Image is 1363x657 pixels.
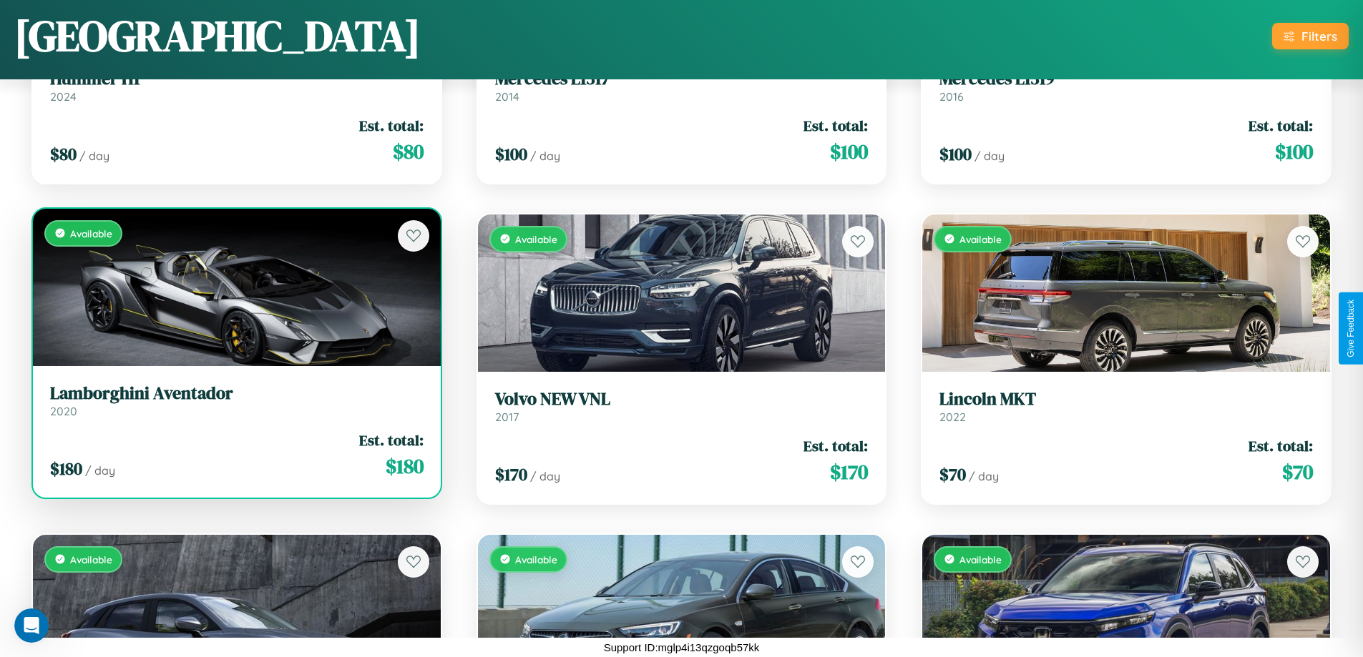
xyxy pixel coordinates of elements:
span: Est. total: [1249,115,1313,136]
span: Est. total: [359,115,424,136]
a: Mercedes L13192016 [939,69,1313,104]
a: Volvo NEW VNL2017 [495,389,869,424]
span: $ 180 [386,452,424,480]
h3: Lamborghini Aventador [50,383,424,404]
span: Available [70,227,112,239]
span: / day [974,149,1005,163]
span: Est. total: [803,435,868,456]
span: $ 170 [830,458,868,486]
span: / day [530,469,560,483]
span: $ 100 [830,137,868,166]
span: / day [79,149,109,163]
span: 2022 [939,410,966,424]
span: / day [85,463,115,478]
span: Est. total: [1249,435,1313,456]
h1: [GEOGRAPHIC_DATA] [14,6,421,65]
button: Filters [1272,23,1349,49]
span: 2020 [50,404,77,418]
span: / day [530,149,560,163]
span: $ 180 [50,457,82,480]
span: $ 80 [393,137,424,166]
span: Est. total: [359,430,424,450]
span: Available [70,553,112,565]
span: 2024 [50,89,77,104]
iframe: Intercom live chat [14,608,49,643]
span: 2017 [495,410,519,424]
span: $ 100 [1275,137,1313,166]
p: Support ID: mglp4i13qzgoqb57kk [604,638,760,657]
h3: Hummer H1 [50,69,424,89]
span: Available [515,553,557,565]
span: $ 70 [939,463,966,486]
div: Filters [1301,29,1337,44]
a: Hummer H12024 [50,69,424,104]
span: Available [959,233,1002,245]
span: $ 170 [495,463,527,486]
span: $ 100 [939,142,972,166]
div: Give Feedback [1346,300,1356,357]
span: $ 70 [1282,458,1313,486]
h3: Mercedes L1319 [939,69,1313,89]
a: Mercedes L13172014 [495,69,869,104]
h3: Lincoln MKT [939,389,1313,410]
a: Lamborghini Aventador2020 [50,383,424,418]
span: $ 80 [50,142,77,166]
h3: Mercedes L1317 [495,69,869,89]
span: $ 100 [495,142,527,166]
span: Available [959,553,1002,565]
span: / day [969,469,999,483]
span: Est. total: [803,115,868,136]
span: 2016 [939,89,964,104]
span: 2014 [495,89,519,104]
h3: Volvo NEW VNL [495,389,869,410]
span: Available [515,233,557,245]
a: Lincoln MKT2022 [939,389,1313,424]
